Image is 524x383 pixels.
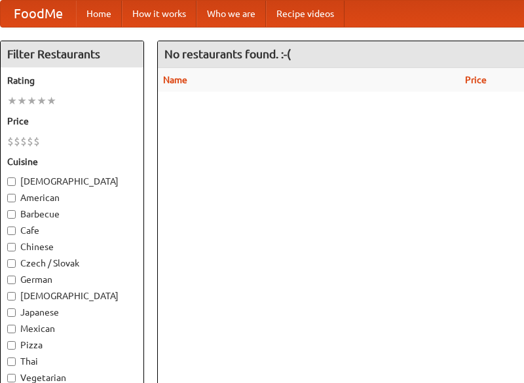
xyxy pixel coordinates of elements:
label: Czech / Slovak [7,257,137,270]
h5: Cuisine [7,155,137,168]
input: American [7,194,16,202]
li: $ [14,134,20,149]
li: ★ [17,94,27,108]
a: FoodMe [1,1,76,27]
input: Vegetarian [7,374,16,382]
li: $ [7,134,14,149]
label: [DEMOGRAPHIC_DATA] [7,175,137,188]
li: $ [33,134,40,149]
a: How it works [122,1,196,27]
label: American [7,191,137,204]
label: [DEMOGRAPHIC_DATA] [7,289,137,302]
input: Thai [7,357,16,366]
a: Home [76,1,122,27]
label: Mexican [7,322,137,335]
a: Who we are [196,1,266,27]
label: Barbecue [7,208,137,221]
h5: Price [7,115,137,128]
li: $ [27,134,33,149]
ng-pluralize: No restaurants found. :-( [164,48,291,60]
label: Pizza [7,338,137,352]
label: Japanese [7,306,137,319]
li: ★ [47,94,56,108]
a: Name [163,75,187,85]
label: German [7,273,137,286]
li: ★ [7,94,17,108]
li: ★ [37,94,47,108]
li: $ [20,134,27,149]
input: Barbecue [7,210,16,219]
h4: Filter Restaurants [1,41,143,67]
label: Thai [7,355,137,368]
input: Mexican [7,325,16,333]
input: [DEMOGRAPHIC_DATA] [7,177,16,186]
input: [DEMOGRAPHIC_DATA] [7,292,16,301]
input: German [7,276,16,284]
label: Chinese [7,240,137,253]
input: Czech / Slovak [7,259,16,268]
h5: Rating [7,74,137,87]
input: Japanese [7,308,16,317]
a: Recipe videos [266,1,345,27]
input: Pizza [7,341,16,350]
a: Price [465,75,487,85]
label: Cafe [7,224,137,237]
input: Cafe [7,227,16,235]
li: ★ [27,94,37,108]
input: Chinese [7,243,16,251]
